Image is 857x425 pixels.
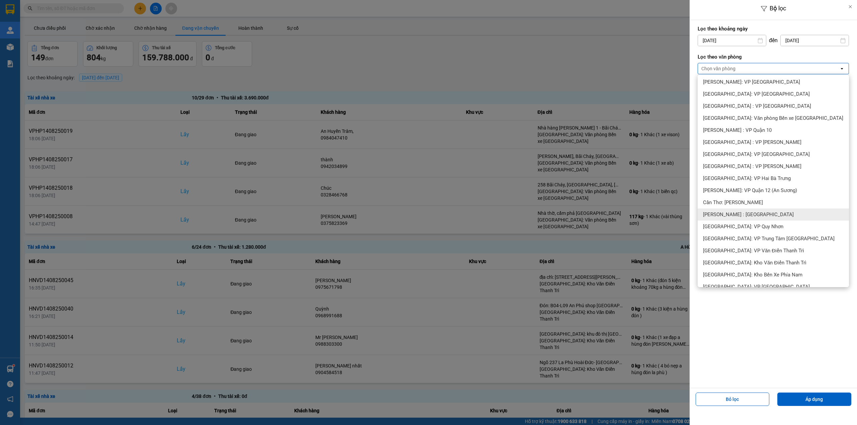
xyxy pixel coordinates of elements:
[698,54,849,60] label: Lọc theo văn phòng
[766,37,780,44] div: đến
[703,223,783,230] span: [GEOGRAPHIC_DATA]: VP Quy Nhơn
[703,235,835,242] span: [GEOGRAPHIC_DATA]: VP Trung Tâm [GEOGRAPHIC_DATA]
[770,5,786,12] span: Bộ lọc
[703,127,772,134] span: [PERSON_NAME] : VP Quận 10
[703,79,800,85] span: [PERSON_NAME]: VP [GEOGRAPHIC_DATA]
[781,35,849,46] input: Select a date.
[703,259,806,266] span: [GEOGRAPHIC_DATA]: Kho Văn Điển Thanh Trì
[703,139,801,146] span: [GEOGRAPHIC_DATA] : VP [PERSON_NAME]
[703,115,843,121] span: [GEOGRAPHIC_DATA]: Văn phòng Bến xe [GEOGRAPHIC_DATA]
[703,271,802,278] span: [GEOGRAPHIC_DATA]: Kho Bến Xe Phía Nam
[701,65,735,72] div: Chọn văn phòng
[777,393,851,406] button: Áp dụng
[698,75,849,287] ul: Menu
[698,35,766,46] input: Select a date.
[703,187,797,194] span: [PERSON_NAME]: VP Quận 12 (An Sương)
[696,393,770,406] button: Bỏ lọc
[703,151,810,158] span: [GEOGRAPHIC_DATA]: VP [GEOGRAPHIC_DATA]
[703,163,801,170] span: [GEOGRAPHIC_DATA] : VP [PERSON_NAME]
[703,91,810,97] span: [GEOGRAPHIC_DATA]: VP [GEOGRAPHIC_DATA]
[839,66,845,71] svg: open
[703,199,763,206] span: Cần Thơ: [PERSON_NAME]
[703,283,810,290] span: [GEOGRAPHIC_DATA]: VP [GEOGRAPHIC_DATA]
[703,211,794,218] span: [PERSON_NAME] : [GEOGRAPHIC_DATA]
[698,25,849,32] label: Lọc theo khoảng ngày
[703,175,791,182] span: [GEOGRAPHIC_DATA]: VP Hai Bà Trưng
[703,247,804,254] span: [GEOGRAPHIC_DATA]: VP Văn Điển Thanh Trì
[703,103,811,109] span: [GEOGRAPHIC_DATA] : VP [GEOGRAPHIC_DATA]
